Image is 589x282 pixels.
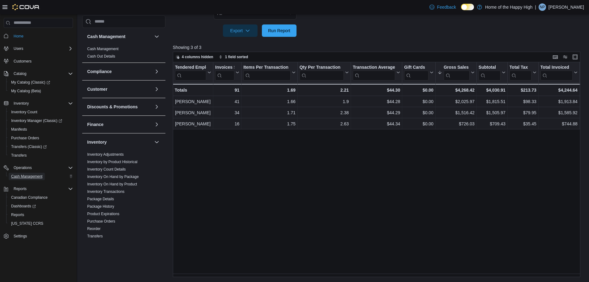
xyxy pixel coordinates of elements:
div: [PERSON_NAME] [175,109,211,116]
span: Reports [14,186,27,191]
div: Transaction Average [353,64,395,70]
a: Product Expirations [87,212,119,216]
span: Operations [11,164,73,171]
div: Invoices Sold [215,64,234,80]
div: [PERSON_NAME] [175,98,211,105]
button: [US_STATE] CCRS [6,219,75,228]
div: $44.30 [353,86,400,94]
button: Transfers [6,151,75,160]
span: Feedback [437,4,456,10]
button: Keyboard shortcuts [552,53,559,61]
span: Cash Management [87,46,118,51]
div: $0.00 [404,86,433,94]
a: Feedback [427,1,458,13]
span: NP [540,3,545,11]
span: Dashboards [11,204,36,209]
span: Transfers [87,234,103,239]
button: Run Report [262,24,297,37]
div: $0.00 [404,120,433,128]
button: Catalog [1,69,75,78]
div: Gift Card Sales [404,64,429,80]
a: Inventory Manager (Classic) [9,117,65,124]
button: Finance [153,121,160,128]
span: Inventory On Hand by Package [87,174,139,179]
button: Inventory [11,100,31,107]
div: Gross Sales [444,64,470,70]
button: Customer [87,86,152,92]
button: Users [11,45,26,52]
div: Qty Per Transaction [300,64,344,80]
span: Operations [14,165,32,170]
span: Export [227,24,254,37]
div: $98.33 [510,98,536,105]
button: 1 field sorted [216,53,251,61]
div: Transaction Average [353,64,395,80]
span: Catalog [14,71,26,76]
button: Reports [11,185,29,193]
button: Subtotal [479,64,506,80]
a: Dashboards [9,202,38,210]
div: Tendered Employee [175,64,206,80]
button: Inventory Count [6,108,75,116]
span: Reports [11,212,24,217]
button: Display options [561,53,569,61]
div: 2.63 [300,120,349,128]
div: $1,516.42 [437,109,475,116]
button: Enter fullscreen [571,53,579,61]
div: Total Invoiced [540,64,573,70]
a: Transfers (Classic) [6,142,75,151]
div: $44.34 [353,120,400,128]
span: Inventory Manager (Classic) [9,117,73,124]
div: [PERSON_NAME] [175,120,211,128]
button: 4 columns hidden [173,53,216,61]
span: Purchase Orders [87,219,115,224]
button: Users [1,44,75,53]
div: $744.88 [540,120,578,128]
p: [PERSON_NAME] [548,3,584,11]
button: Total Invoiced [540,64,578,80]
span: 4 columns hidden [182,54,213,59]
span: Cash Out Details [87,54,115,59]
span: Inventory Transactions [87,189,125,194]
span: Dashboards [9,202,73,210]
button: Inventory [153,138,160,146]
h3: Cash Management [87,33,126,40]
span: Package History [87,204,114,209]
div: 1.75 [243,120,296,128]
div: 2.21 [300,86,349,94]
span: My Catalog (Beta) [11,89,41,93]
p: Showing 3 of 3 [173,44,585,50]
a: Inventory Transactions [87,189,125,194]
img: Cova [12,4,40,10]
p: Home of the Happy High [485,3,532,11]
span: Manifests [11,127,27,132]
a: Transfers [9,152,29,159]
div: Qty Per Transaction [300,64,344,70]
span: Inventory Count [9,108,73,116]
button: Inventory [87,139,152,145]
a: Transfers (Classic) [9,143,49,150]
span: Canadian Compliance [11,195,48,200]
span: Manifests [9,126,73,133]
a: Inventory On Hand by Product [87,182,137,186]
div: Invoices Sold [215,64,234,70]
h3: Finance [87,121,104,128]
span: Users [11,45,73,52]
span: Package Details [87,197,114,202]
button: Canadian Compliance [6,193,75,202]
span: My Catalog (Classic) [9,79,73,86]
div: $726.03 [437,120,475,128]
div: $79.95 [510,109,536,116]
div: 91 [215,86,239,94]
a: Settings [11,232,29,240]
div: $1,505.97 [479,109,506,116]
a: Purchase Orders [9,134,42,142]
span: Customers [11,57,73,65]
button: Inventory [1,99,75,108]
span: Settings [14,234,27,239]
div: Subtotal [479,64,501,70]
button: Customers [1,57,75,66]
span: Reports [9,211,73,219]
